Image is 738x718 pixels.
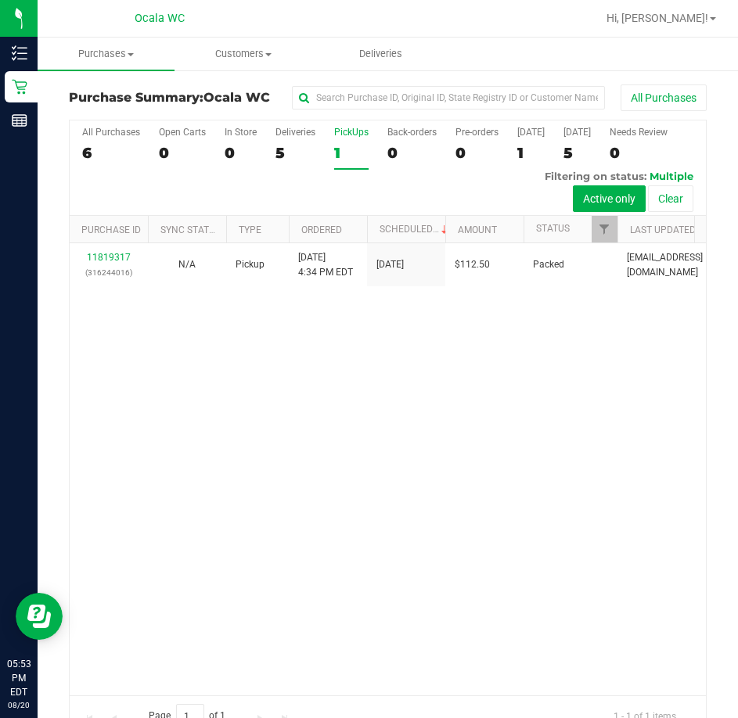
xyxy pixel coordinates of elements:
a: Type [239,224,261,235]
p: 08/20 [7,699,31,711]
div: 0 [455,144,499,162]
button: Clear [648,185,693,212]
div: 0 [610,144,668,162]
a: Sync Status [160,224,221,235]
div: 0 [159,144,206,162]
a: Amount [458,224,497,235]
div: Back-orders [387,127,437,138]
div: 0 [387,144,437,162]
a: Purchase ID [81,224,141,235]
div: Deliveries [275,127,315,138]
h3: Purchase Summary: [69,91,282,105]
div: PickUps [334,127,369,138]
inline-svg: Retail [12,79,27,95]
div: Needs Review [610,127,668,138]
span: Multiple [650,170,693,182]
span: [DATE] [376,257,404,272]
span: Hi, [PERSON_NAME]! [607,12,708,24]
span: Not Applicable [178,259,196,270]
span: Purchases [38,47,175,61]
button: All Purchases [621,84,707,111]
span: $112.50 [455,257,490,272]
div: 1 [517,144,545,162]
span: Packed [533,257,564,272]
div: All Purchases [82,127,140,138]
span: Pickup [236,257,265,272]
inline-svg: Inventory [12,45,27,61]
button: N/A [178,257,196,272]
span: Ocala WC [135,12,185,25]
div: 0 [225,144,257,162]
a: Status [536,223,570,234]
a: Deliveries [312,38,449,70]
a: Customers [175,38,311,70]
div: [DATE] [563,127,591,138]
p: (316244016) [79,265,139,280]
button: Active only [573,185,646,212]
div: 5 [563,144,591,162]
div: 1 [334,144,369,162]
div: In Store [225,127,257,138]
input: Search Purchase ID, Original ID, State Registry ID or Customer Name... [292,86,605,109]
span: Customers [175,47,311,61]
inline-svg: Reports [12,113,27,128]
div: Pre-orders [455,127,499,138]
span: Ocala WC [203,90,270,105]
div: [DATE] [517,127,545,138]
a: Ordered [301,224,342,235]
div: 5 [275,144,315,162]
div: Open Carts [159,127,206,138]
span: Filtering on status: [545,170,646,182]
a: Scheduled [380,224,451,235]
a: Filter [592,216,617,242]
span: Deliveries [338,47,423,61]
div: 6 [82,144,140,162]
span: [DATE] 4:34 PM EDT [298,250,353,280]
a: 11819317 [87,252,131,263]
a: Last Updated By [630,224,709,235]
iframe: Resource center [16,593,63,640]
p: 05:53 PM EDT [7,657,31,699]
a: Purchases [38,38,175,70]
